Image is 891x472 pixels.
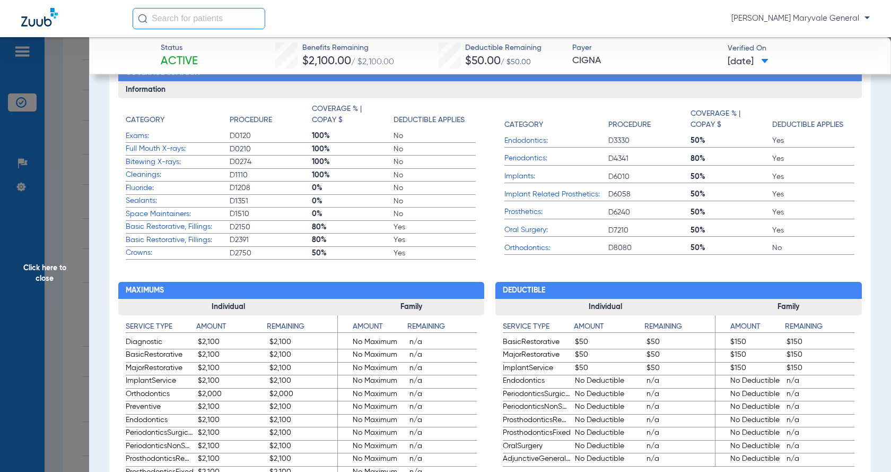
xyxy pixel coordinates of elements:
[230,209,311,219] span: D1510
[691,243,772,253] span: 50%
[269,427,337,440] span: $2,100
[118,299,338,316] h3: Individual
[394,235,475,245] span: Yes
[495,299,715,316] h3: Individual
[394,157,475,167] span: No
[126,321,196,337] app-breakdown-title: Service Type
[772,135,854,146] span: Yes
[161,54,198,69] span: Active
[608,119,651,131] h4: Procedure
[772,243,854,253] span: No
[126,349,194,362] span: BasicRestorative
[407,321,477,337] app-breakdown-title: Remaining
[126,169,230,181] span: Cleanings:
[715,389,783,401] span: No Deductible
[338,349,406,362] span: No Maximum
[126,235,230,246] span: Basic Restorative, Fillings:
[465,42,541,54] span: Deductible Remaining
[715,415,783,427] span: No Deductible
[715,299,862,316] h3: Family
[269,389,337,401] span: $2,000
[608,243,690,253] span: D8080
[731,13,870,24] span: [PERSON_NAME] Maryvale General
[409,389,477,401] span: n/a
[504,119,543,131] h4: Category
[715,453,783,466] span: No Deductible
[691,207,772,218] span: 50%
[351,58,394,66] span: / $2,100.00
[126,321,196,333] h4: Service Type
[608,135,690,146] span: D3330
[269,441,337,453] span: $2,100
[608,189,690,200] span: D6058
[126,363,194,375] span: MajorRestorative
[118,81,861,98] h3: Information
[126,157,230,168] span: Bitewing X-rays:
[503,415,571,427] span: ProsthodonticsRemovable
[495,282,861,299] h2: Deductible
[409,401,477,414] span: n/a
[608,225,690,236] span: D7210
[504,225,608,236] span: Oral Surgery:
[504,171,608,182] span: Implants:
[302,42,394,54] span: Benefits Remaining
[230,248,311,259] span: D2750
[647,401,714,414] span: n/a
[394,222,475,233] span: Yes
[269,363,337,375] span: $2,100
[503,375,571,388] span: Endodontics
[126,415,194,427] span: Endodontics
[198,375,266,388] span: $2,100
[394,170,475,181] span: No
[575,441,643,453] span: No Deductible
[133,8,265,29] input: Search for patients
[504,189,608,200] span: Implant Related Prosthetics:
[269,401,337,414] span: $2,100
[691,225,772,236] span: 50%
[126,143,230,155] span: Full Mouth X-rays:
[312,235,394,245] span: 80%
[230,157,311,167] span: D0274
[409,427,477,440] span: n/a
[728,55,768,68] span: [DATE]
[575,389,643,401] span: No Deductible
[572,42,718,54] span: Payer
[787,337,854,349] span: $150
[647,363,714,375] span: $50
[647,415,714,427] span: n/a
[504,243,608,254] span: Orthodontics:
[230,235,311,245] span: D2391
[338,299,484,316] h3: Family
[772,225,854,236] span: Yes
[575,375,643,388] span: No Deductible
[787,389,854,401] span: n/a
[269,375,337,388] span: $2,100
[198,363,266,375] span: $2,100
[407,321,477,333] h4: Remaining
[338,321,407,337] app-breakdown-title: Amount
[785,321,854,337] app-breakdown-title: Remaining
[787,427,854,440] span: n/a
[503,321,573,337] app-breakdown-title: Service Type
[647,453,714,466] span: n/a
[269,349,337,362] span: $2,100
[575,401,643,414] span: No Deductible
[338,427,406,440] span: No Maximum
[785,321,854,333] h4: Remaining
[312,183,394,193] span: 0%
[230,170,311,181] span: D1110
[394,183,475,193] span: No
[302,56,351,67] span: $2,100.00
[312,248,394,259] span: 50%
[409,453,477,466] span: n/a
[715,441,783,453] span: No Deductible
[647,427,714,440] span: n/a
[269,337,337,349] span: $2,100
[838,421,891,472] iframe: Chat Widget
[198,415,266,427] span: $2,100
[126,183,230,194] span: Fluoride:
[575,415,643,427] span: No Deductible
[338,375,406,388] span: No Maximum
[198,337,266,349] span: $2,100
[394,196,475,207] span: No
